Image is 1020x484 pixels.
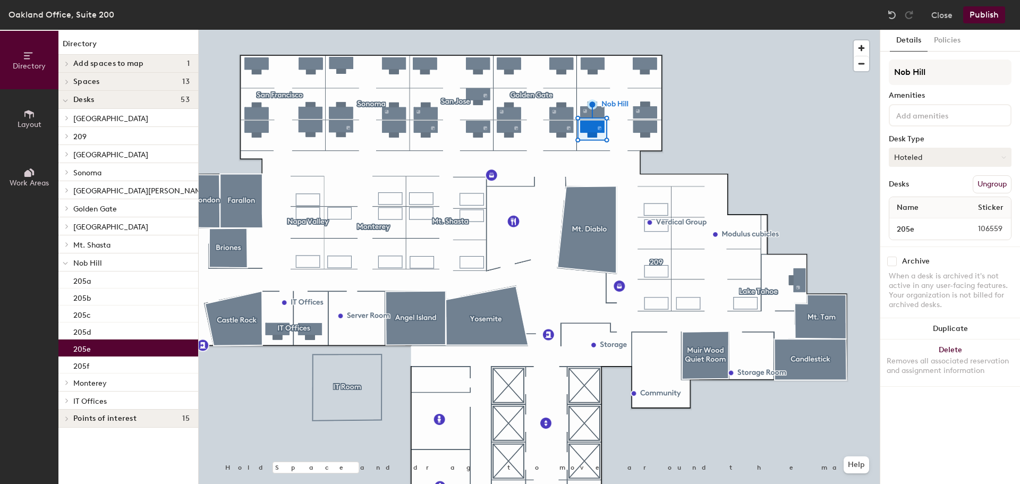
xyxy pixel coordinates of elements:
span: Name [891,198,924,217]
button: Help [844,456,869,473]
button: DeleteRemoves all associated reservation and assignment information [880,339,1020,386]
span: 106559 [953,223,1009,235]
div: Desk Type [889,135,1011,143]
button: Publish [963,6,1005,23]
button: Close [931,6,953,23]
span: Monterey [73,379,107,388]
span: Directory [13,62,46,71]
span: 209 [73,132,87,141]
span: 15 [182,414,190,423]
span: Golden Gate [73,205,117,214]
img: Redo [904,10,914,20]
button: Hoteled [889,148,1011,167]
div: Oakland Office, Suite 200 [8,8,114,21]
span: Desks [73,96,94,104]
span: Layout [18,120,41,129]
button: Details [890,30,928,52]
input: Add amenities [894,108,990,121]
span: 53 [181,96,190,104]
span: Add spaces to map [73,60,144,68]
p: 205e [73,342,91,354]
span: Mt. Shasta [73,241,110,250]
span: Points of interest [73,414,137,423]
input: Unnamed desk [891,222,953,236]
div: Amenities [889,91,1011,100]
span: Work Areas [10,179,49,188]
span: Nob Hill [73,259,102,268]
button: Ungroup [973,175,1011,193]
span: 1 [187,60,190,68]
span: [GEOGRAPHIC_DATA] [73,114,148,123]
div: Removes all associated reservation and assignment information [887,356,1014,376]
span: [GEOGRAPHIC_DATA] [73,223,148,232]
p: 205f [73,359,89,371]
div: Archive [902,257,930,266]
span: IT Offices [73,397,107,406]
span: [GEOGRAPHIC_DATA][PERSON_NAME] [73,186,208,196]
p: 205c [73,308,91,320]
span: Spaces [73,78,100,86]
span: 13 [182,78,190,86]
span: Sonoma [73,168,101,177]
p: 205d [73,325,91,337]
div: When a desk is archived it's not active in any user-facing features. Your organization is not bil... [889,271,1011,310]
p: 205b [73,291,91,303]
span: Sticker [973,198,1009,217]
p: 205a [73,274,91,286]
h1: Directory [58,38,198,55]
button: Policies [928,30,967,52]
div: Desks [889,180,909,189]
span: [GEOGRAPHIC_DATA] [73,150,148,159]
button: Duplicate [880,318,1020,339]
img: Undo [887,10,897,20]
